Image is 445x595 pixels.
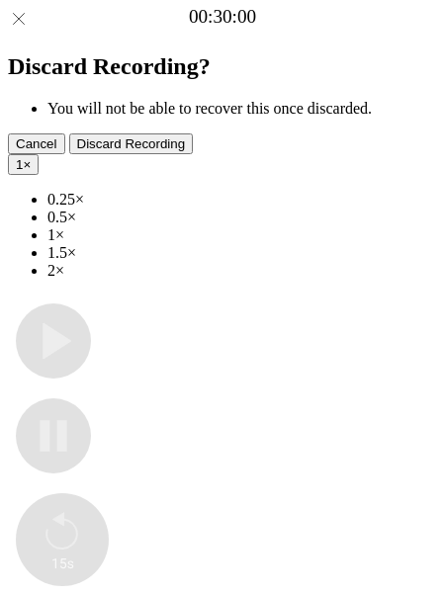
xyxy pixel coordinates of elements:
[47,191,437,209] li: 0.25×
[189,6,256,28] a: 00:30:00
[8,53,437,80] h2: Discard Recording?
[47,209,437,226] li: 0.5×
[69,133,194,154] button: Discard Recording
[16,157,23,172] span: 1
[47,226,437,244] li: 1×
[8,154,39,175] button: 1×
[47,100,437,118] li: You will not be able to recover this once discarded.
[47,262,437,280] li: 2×
[47,244,437,262] li: 1.5×
[8,133,65,154] button: Cancel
